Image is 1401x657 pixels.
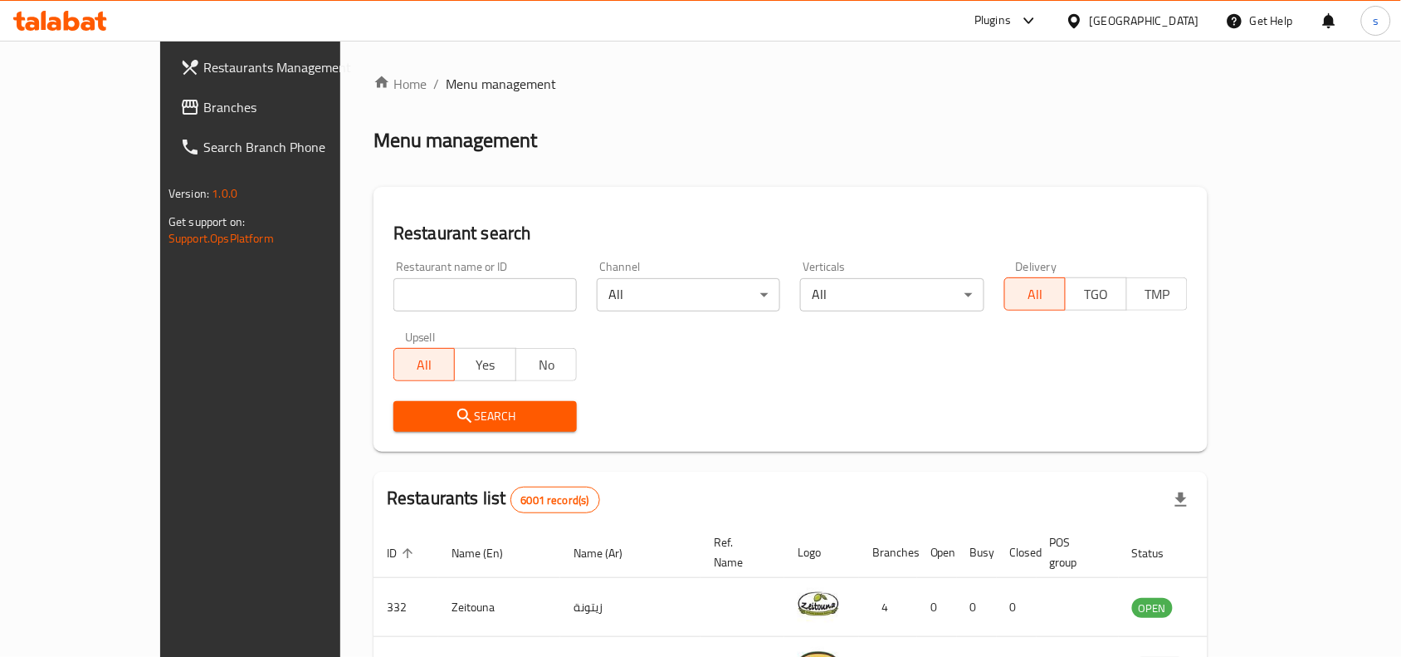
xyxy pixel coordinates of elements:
span: s [1373,12,1379,30]
span: All [401,353,448,377]
h2: Restaurant search [393,221,1188,246]
label: Delivery [1016,261,1057,272]
button: TGO [1065,277,1126,311]
span: Search [407,406,564,427]
span: 1.0.0 [212,183,237,204]
img: Zeitouna [798,583,839,625]
span: Get support on: [168,211,245,233]
span: TGO [1072,282,1120,306]
th: Closed [997,527,1037,578]
div: [GEOGRAPHIC_DATA] [1090,12,1199,30]
span: Restaurants Management [203,57,381,77]
span: ID [387,543,418,563]
div: Plugins [974,11,1011,31]
span: All [1012,282,1059,306]
td: 0 [997,578,1037,637]
nav: breadcrumb [373,74,1208,94]
h2: Menu management [373,127,537,154]
a: Branches [167,87,394,127]
span: Name (Ar) [574,543,644,563]
h2: Restaurants list [387,486,600,513]
td: 0 [917,578,957,637]
button: TMP [1126,277,1188,311]
span: POS group [1050,532,1099,572]
div: Total records count [510,487,600,513]
div: OPEN [1132,598,1173,618]
a: Home [373,74,427,94]
button: Yes [454,348,515,381]
span: Branches [203,97,381,117]
input: Search for restaurant name or ID.. [393,278,577,311]
span: 6001 record(s) [511,493,599,508]
span: Yes [461,353,509,377]
td: 332 [373,578,438,637]
div: All [800,278,984,311]
span: Name (En) [452,543,525,563]
span: Status [1132,543,1186,563]
span: Menu management [446,74,556,94]
th: Busy [957,527,997,578]
div: Export file [1161,480,1201,520]
span: Search Branch Phone [203,137,381,157]
td: زيتونة [560,578,700,637]
span: OPEN [1132,599,1173,618]
a: Restaurants Management [167,47,394,87]
span: Version: [168,183,209,204]
td: Zeitouna [438,578,560,637]
button: All [1004,277,1066,311]
th: Logo [784,527,859,578]
span: Ref. Name [714,532,764,572]
th: Open [917,527,957,578]
a: Support.OpsPlatform [168,228,274,249]
span: TMP [1134,282,1181,306]
li: / [433,74,439,94]
th: Branches [859,527,917,578]
span: No [523,353,570,377]
label: Upsell [405,331,436,343]
button: No [515,348,577,381]
a: Search Branch Phone [167,127,394,167]
button: Search [393,401,577,432]
div: All [597,278,780,311]
td: 4 [859,578,917,637]
button: All [393,348,455,381]
td: 0 [957,578,997,637]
